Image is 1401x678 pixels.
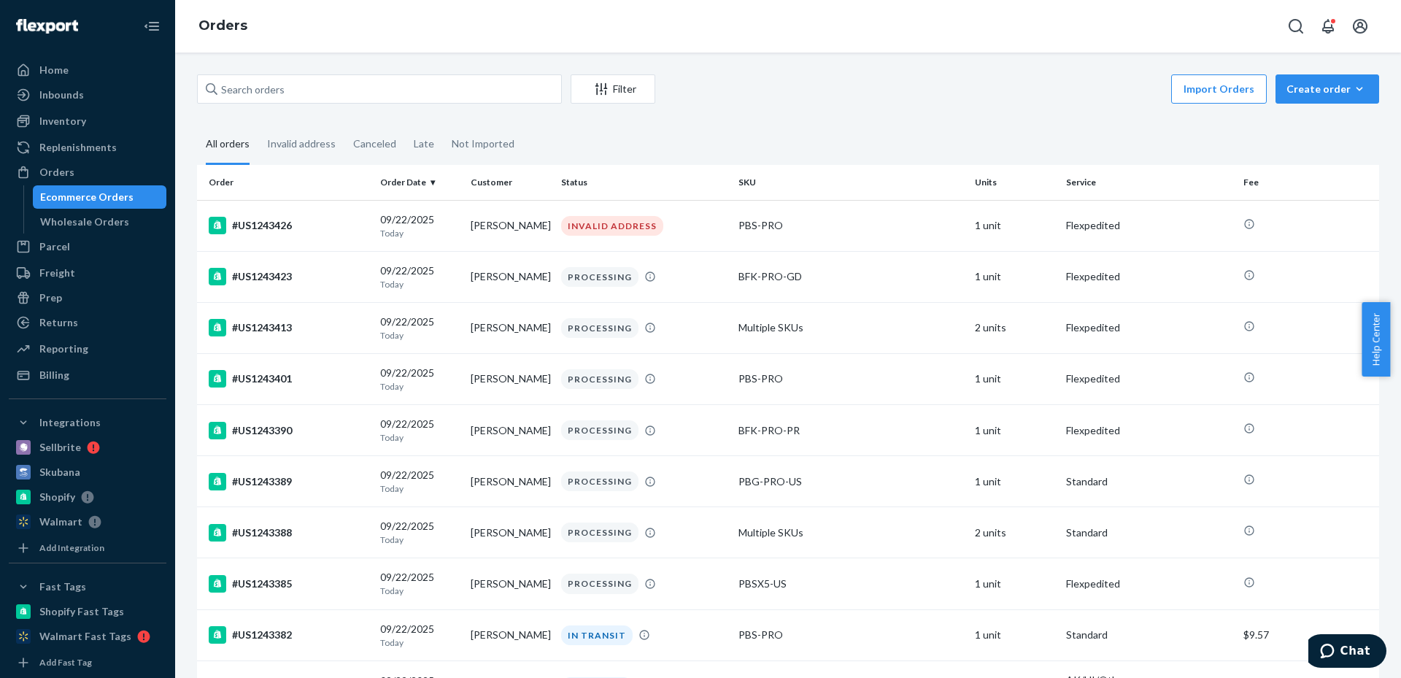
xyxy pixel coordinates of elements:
div: Prep [39,290,62,305]
div: Canceled [353,125,396,163]
button: Open account menu [1346,12,1375,41]
div: Orders [39,165,74,180]
td: 1 unit [969,405,1060,456]
a: Reporting [9,337,166,361]
th: Units [969,165,1060,200]
p: Standard [1066,525,1232,540]
div: 09/22/2025 [380,263,459,290]
div: PROCESSING [561,471,638,491]
p: Today [380,227,459,239]
div: Returns [39,315,78,330]
td: 1 unit [969,353,1060,404]
a: Inbounds [9,83,166,107]
div: #US1243382 [209,626,368,644]
a: Walmart [9,510,166,533]
div: 09/22/2025 [380,468,459,495]
div: PBS-PRO [738,218,963,233]
div: Reporting [39,342,88,356]
p: Standard [1066,628,1232,642]
div: Freight [39,266,75,280]
a: Replenishments [9,136,166,159]
div: Add Integration [39,542,104,554]
a: Parcel [9,235,166,258]
div: Skubana [39,465,80,479]
p: Today [380,482,459,495]
button: Integrations [9,411,166,434]
p: Flexpedited [1066,218,1232,233]
div: PBSX5-US [738,577,963,591]
a: Ecommerce Orders [33,185,167,209]
div: 09/22/2025 [380,366,459,393]
ol: breadcrumbs [187,5,259,47]
td: 2 units [969,302,1060,353]
button: Import Orders [1171,74,1267,104]
div: PROCESSING [561,318,638,338]
div: PROCESSING [561,420,638,440]
p: Standard [1066,474,1232,489]
div: Shopify Fast Tags [39,604,124,619]
div: Inventory [39,114,86,128]
div: PROCESSING [561,267,638,287]
p: Today [380,533,459,546]
div: Integrations [39,415,101,430]
td: 1 unit [969,609,1060,660]
button: Open notifications [1313,12,1343,41]
button: Help Center [1362,302,1390,377]
div: PROCESSING [561,574,638,593]
td: [PERSON_NAME] [465,200,555,251]
div: Replenishments [39,140,117,155]
td: [PERSON_NAME] [465,302,555,353]
p: Flexpedited [1066,320,1232,335]
th: Order [197,165,374,200]
div: PBG-PRO-US [738,474,963,489]
div: BFK-PRO-PR [738,423,963,438]
a: Sellbrite [9,436,166,459]
td: 1 unit [969,251,1060,302]
div: #US1243385 [209,575,368,593]
div: #US1243413 [209,319,368,336]
div: Customer [471,176,549,188]
a: Prep [9,286,166,309]
div: Fast Tags [39,579,86,594]
a: Add Fast Tag [9,654,166,671]
th: Order Date [374,165,465,200]
td: [PERSON_NAME] [465,353,555,404]
div: Parcel [39,239,70,254]
div: Shopify [39,490,75,504]
button: Fast Tags [9,575,166,598]
div: Walmart [39,515,82,529]
td: $9.57 [1238,609,1379,660]
div: PROCESSING [561,523,638,542]
div: INVALID ADDRESS [561,216,663,236]
div: Inbounds [39,88,84,102]
p: Flexpedited [1066,577,1232,591]
a: Home [9,58,166,82]
td: 1 unit [969,456,1060,507]
td: Multiple SKUs [733,507,969,558]
a: Shopify Fast Tags [9,600,166,623]
td: Multiple SKUs [733,302,969,353]
td: [PERSON_NAME] [465,609,555,660]
div: Walmart Fast Tags [39,629,131,644]
img: Flexport logo [16,19,78,34]
div: Add Fast Tag [39,656,92,669]
div: #US1243401 [209,370,368,388]
td: [PERSON_NAME] [465,507,555,558]
th: Status [555,165,733,200]
p: Today [380,431,459,444]
div: All orders [206,125,250,165]
th: SKU [733,165,969,200]
div: 09/22/2025 [380,519,459,546]
div: PBS-PRO [738,371,963,386]
div: #US1243389 [209,473,368,490]
td: [PERSON_NAME] [465,251,555,302]
td: [PERSON_NAME] [465,456,555,507]
td: [PERSON_NAME] [465,405,555,456]
p: Today [380,329,459,342]
a: Inventory [9,109,166,133]
a: Skubana [9,461,166,484]
div: 09/22/2025 [380,212,459,239]
td: 1 unit [969,200,1060,251]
